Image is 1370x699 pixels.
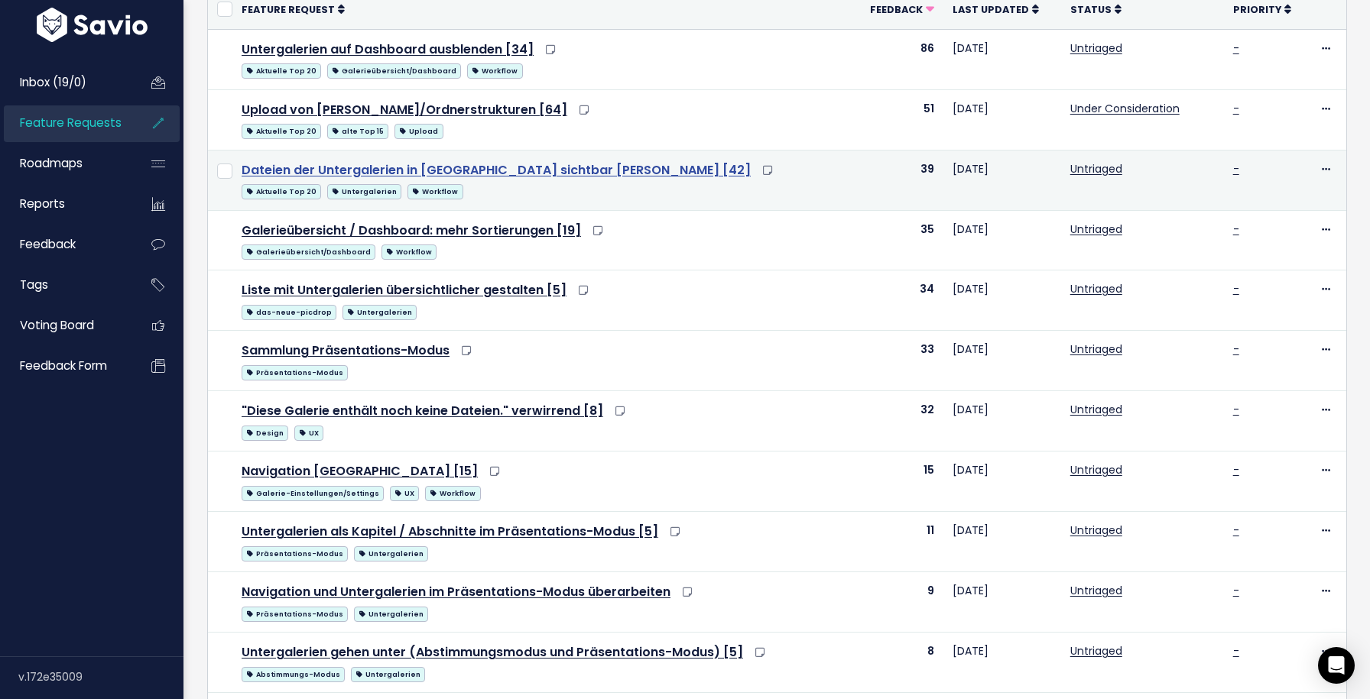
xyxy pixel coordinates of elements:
[943,89,1061,150] td: [DATE]
[342,305,417,320] span: Untergalerien
[1233,583,1239,598] a: -
[390,483,419,502] a: UX
[242,244,375,260] span: Galerieübersicht/Dashboard
[327,63,461,79] span: Galerieübersicht/Dashboard
[1070,523,1122,538] a: Untriaged
[1233,643,1239,659] a: -
[1233,222,1239,237] a: -
[1070,341,1122,357] a: Untriaged
[20,317,94,333] span: Voting Board
[851,331,943,391] td: 33
[943,391,1061,451] td: [DATE]
[1070,643,1122,659] a: Untriaged
[4,308,127,343] a: Voting Board
[242,302,336,321] a: das-neue-picdrop
[1070,462,1122,477] a: Untriaged
[943,451,1061,512] td: [DATE]
[1233,341,1239,357] a: -
[327,184,401,199] span: Untergalerien
[354,607,428,622] span: Untergalerien
[467,63,522,79] span: Workflow
[242,222,581,239] a: Galerieübersicht / Dashboard: mehr Sortierungen [19]
[242,543,348,562] a: Präsentations-Modus
[425,483,480,502] a: Workflow
[1070,2,1122,17] a: Status
[1070,281,1122,296] a: Untriaged
[242,124,321,139] span: Aktuelle Top 20
[242,523,658,540] a: Untergalerien als Kapitel / Abschnitte im Präsentations-Modus [5]
[242,422,288,442] a: Design
[242,281,567,299] a: Liste mit Untergalerien übersichtlicher gestalten [5]
[327,181,401,200] a: Untergalerien
[851,150,943,210] td: 39
[342,302,417,321] a: Untergalerien
[33,8,151,42] img: logo-white.9d6f32f41409.svg
[242,40,534,58] a: Untergalerien auf Dashboard ausblenden [34]
[4,267,127,303] a: Tags
[943,512,1061,572] td: [DATE]
[407,184,463,199] span: Workflow
[870,2,934,17] a: Feedback
[1070,402,1122,417] a: Untriaged
[851,451,943,512] td: 15
[1233,40,1239,56] a: -
[242,667,345,682] span: Abstimmungs-Modus
[1070,101,1180,116] a: Under Consideration
[1233,2,1291,17] a: Priority
[390,486,419,501] span: UX
[242,426,288,441] span: Design
[327,121,388,140] a: alte Top 15
[20,236,76,252] span: Feedback
[294,422,323,442] a: UX
[20,358,107,374] span: Feedback form
[943,633,1061,693] td: [DATE]
[20,277,48,293] span: Tags
[1070,583,1122,598] a: Untriaged
[1233,462,1239,477] a: -
[851,29,943,89] td: 86
[4,227,127,262] a: Feedback
[407,181,463,200] a: Workflow
[1233,101,1239,116] a: -
[1070,3,1112,16] span: Status
[1233,523,1239,538] a: -
[242,181,321,200] a: Aktuelle Top 20
[1233,402,1239,417] a: -
[394,121,443,140] a: Upload
[1070,161,1122,176] a: Untriaged
[1233,161,1239,176] a: -
[943,270,1061,331] td: [DATE]
[851,633,943,693] td: 8
[20,196,65,212] span: Reports
[242,341,450,359] a: Sammlung Präsentations-Modus
[381,241,437,261] a: Workflow
[242,486,384,501] span: Galerie-Einstellungen/Settings
[242,462,478,480] a: Navigation [GEOGRAPHIC_DATA] [15]
[242,583,670,600] a: Navigation und Untergalerien im Präsentations-Modus überarbeiten
[851,270,943,331] td: 34
[242,305,336,320] span: das-neue-picdrop
[943,210,1061,270] td: [DATE]
[870,3,923,16] span: Feedback
[242,161,751,179] a: Dateien der Untergalerien in [GEOGRAPHIC_DATA] sichtbar [PERSON_NAME] [42]
[943,150,1061,210] td: [DATE]
[242,365,348,380] span: Präsentations-Modus
[242,184,321,199] span: Aktuelle Top 20
[851,89,943,150] td: 51
[851,512,943,572] td: 11
[4,348,127,383] a: Feedback form
[351,667,425,682] span: Untergalerien
[1070,40,1122,56] a: Untriaged
[242,60,321,79] a: Aktuelle Top 20
[851,391,943,451] td: 32
[327,60,461,79] a: Galerieübersicht/Dashboard
[943,29,1061,89] td: [DATE]
[242,604,348,623] a: Präsentations-Modus
[242,483,384,502] a: Galerie-Einstellungen/Settings
[1318,647,1355,684] div: Open Intercom Messenger
[394,124,443,139] span: Upload
[242,2,345,17] a: Feature Request
[242,643,743,661] a: Untergalerien gehen unter (Abstimmungsmodus und Präsentations-Modus) [5]
[943,331,1061,391] td: [DATE]
[351,664,425,683] a: Untergalerien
